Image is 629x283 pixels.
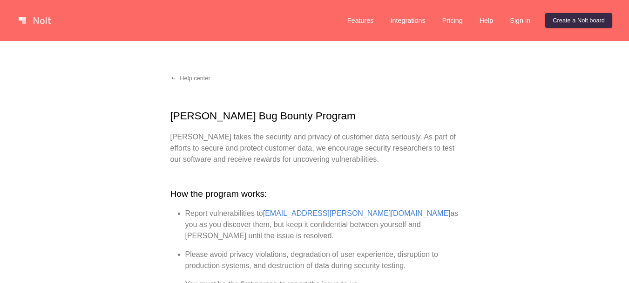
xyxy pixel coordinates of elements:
[185,208,459,242] li: Report vulnerabilities to as you as you discover them, but keep it confidential between yourself ...
[472,13,501,28] a: Help
[185,249,459,271] li: Please avoid privacy violations, degradation of user experience, disruption to production systems...
[170,131,459,165] p: [PERSON_NAME] takes the security and privacy of customer data seriously. As part of efforts to se...
[263,209,451,217] a: [EMAIL_ADDRESS][PERSON_NAME][DOMAIN_NAME]
[545,13,612,28] a: Create a Nolt board
[170,108,459,124] h1: [PERSON_NAME] Bug Bounty Program
[435,13,470,28] a: Pricing
[383,13,433,28] a: Integrations
[170,187,459,201] h2: How the program works:
[502,13,538,28] a: Sign in
[163,71,218,86] a: Help center
[340,13,381,28] a: Features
